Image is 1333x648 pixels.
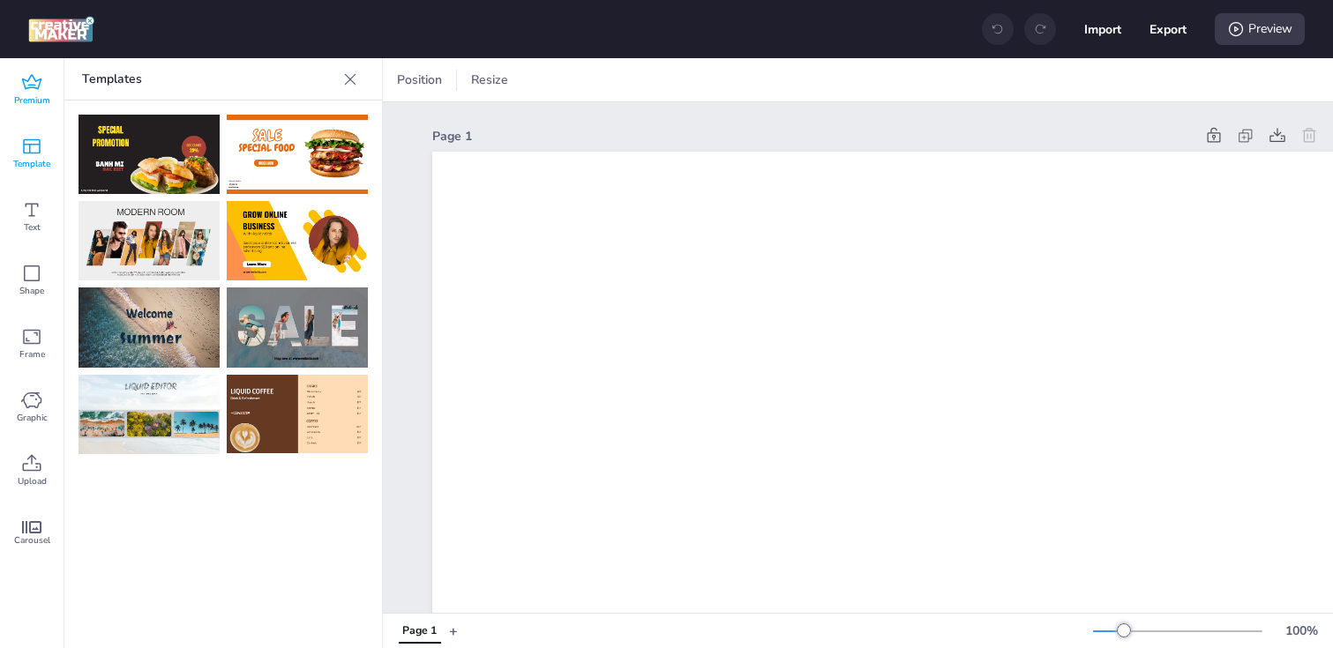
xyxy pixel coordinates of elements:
[432,127,1194,145] div: Page 1
[390,615,449,646] div: Tabs
[227,287,368,367] img: NXLE4hq.png
[227,375,368,454] img: WX2aUtf.png
[1280,622,1322,640] div: 100 %
[1084,11,1121,48] button: Import
[14,533,50,547] span: Carousel
[14,93,50,108] span: Premium
[227,201,368,280] img: 881XAHt.png
[17,411,48,425] span: Graphic
[227,115,368,194] img: RDvpeV0.png
[19,284,44,298] span: Shape
[468,71,512,89] span: Resize
[393,71,446,89] span: Position
[1215,13,1305,45] div: Preview
[402,623,437,639] div: Page 1
[24,220,41,235] span: Text
[79,287,220,367] img: wiC1eEj.png
[13,157,50,171] span: Template
[449,615,458,646] button: +
[79,115,220,194] img: zNDi6Os.png
[82,58,336,101] p: Templates
[79,375,220,454] img: P4qF5We.png
[18,474,47,488] span: Upload
[79,201,220,280] img: ypUE7hH.png
[1150,11,1187,48] button: Export
[19,347,45,361] span: Frame
[28,16,94,42] img: logo Creative Maker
